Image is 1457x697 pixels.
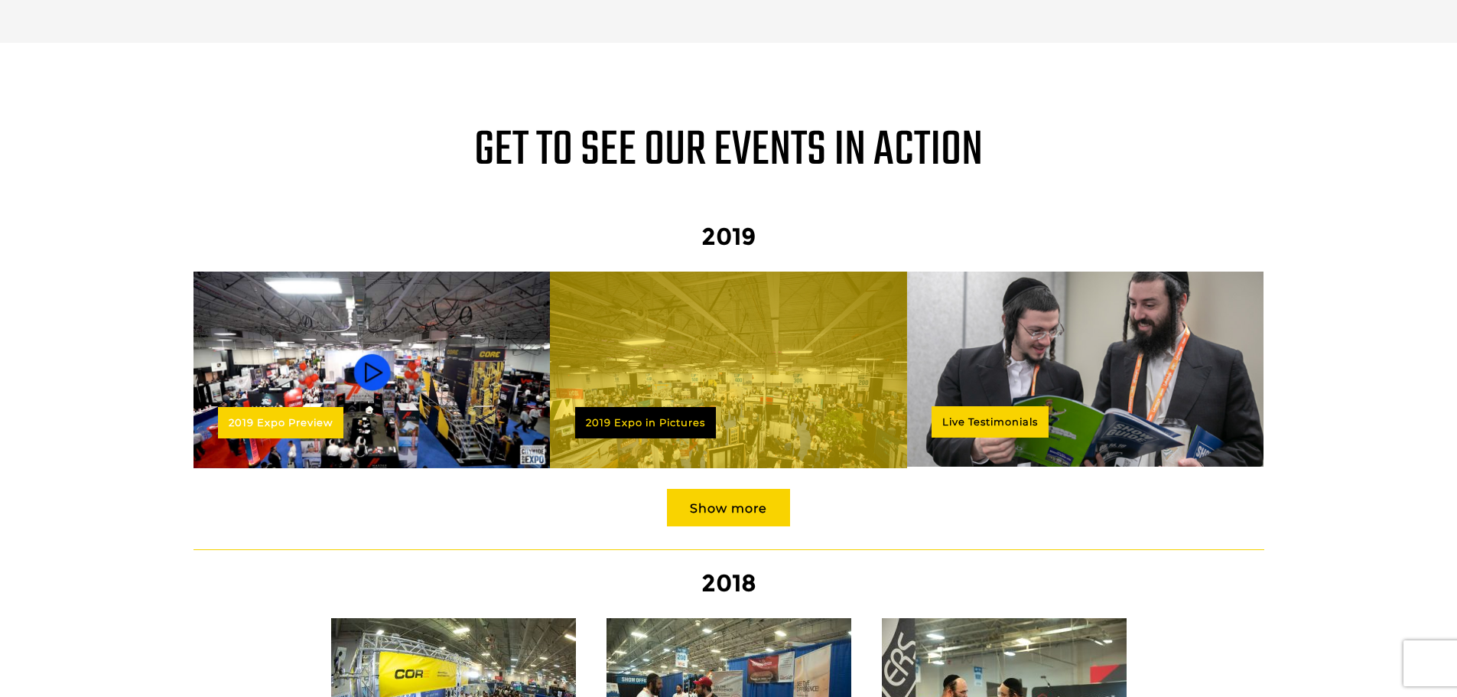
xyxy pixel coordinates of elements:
[932,406,1049,438] a: Live Testimonials
[20,142,279,175] input: Enter your last name
[251,8,288,44] div: Minimize live chat window
[474,135,983,168] h1: GET TO SEE OUR EVENTS IN ACTION
[20,232,279,458] textarea: Type your message and click 'Submit'
[218,407,343,438] a: 2019 Expo Preview
[194,562,1264,604] h3: 2018
[80,86,257,106] div: Leave a message
[224,471,278,492] em: Submit
[575,407,716,438] a: 2019 Expo in Pictures
[667,489,790,526] a: Show more
[194,216,1264,258] h3: 2019
[20,187,279,220] input: Enter your email address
